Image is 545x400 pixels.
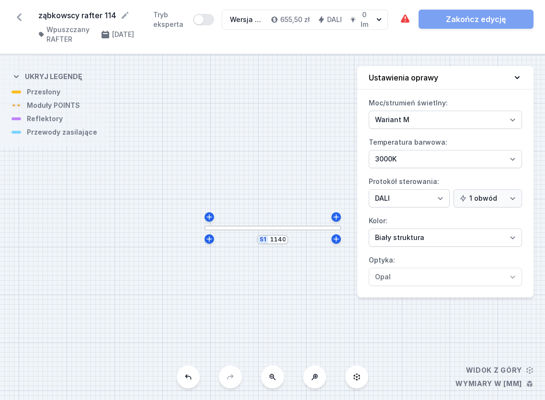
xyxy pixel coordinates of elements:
div: Wersja nr 1 [230,15,263,24]
label: Temperatura barwowa: [369,135,522,168]
h4: 655,50 zł [280,15,310,24]
button: Wersja nr 1655,50 złDALI0 lm [222,10,388,30]
select: Protokół sterowania: [369,189,450,207]
select: Protokół sterowania: [454,189,522,207]
h4: [DATE] [112,30,134,39]
label: Protokół sterowania: [369,174,522,207]
form: ząbkowscy rafter 114 [38,10,142,21]
select: Moc/strumień świetlny: [369,111,522,129]
h4: Ustawienia oprawy [369,72,438,83]
label: Tryb eksperta [153,10,214,29]
select: Optyka: [369,268,522,286]
input: Wymiar [mm] [270,236,285,243]
label: Moc/strumień świetlny: [369,95,522,129]
select: Kolor: [369,229,522,247]
label: Kolor: [369,213,522,247]
h4: Ukryj legendę [25,72,82,81]
button: Ukryj legendę [11,64,82,87]
h4: 0 lm [358,10,371,29]
button: Ustawienia oprawy [357,66,534,90]
label: Optyka: [369,252,522,286]
h4: Wpuszczany RAFTER [46,25,93,44]
h4: DALI [327,15,342,24]
button: Tryb eksperta [193,14,214,25]
select: Temperatura barwowa: [369,150,522,168]
button: Edytuj nazwę projektu [120,11,130,20]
